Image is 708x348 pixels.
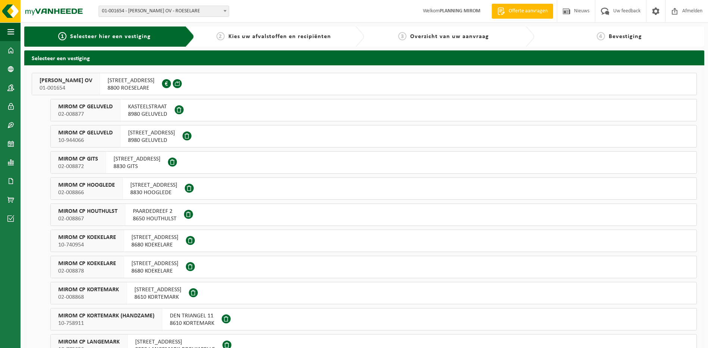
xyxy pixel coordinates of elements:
span: 01-001654 - MIROM ROESELARE OV - ROESELARE [99,6,229,16]
button: MIROM CP HOUTHULST 02-008867 PAARDEDREEF 28650 HOUTHULST [50,203,697,226]
button: MIROM CP KORTEMARK 02-008868 [STREET_ADDRESS]8610 KORTEMARK [50,282,697,304]
span: 02-008866 [58,189,115,196]
span: 3 [398,32,406,40]
span: 10-740954 [58,241,116,249]
button: MIROM CP KORTEMARK (HANDZAME) 10-758911 DEN TRIANGEL 118610 KORTEMARK [50,308,697,330]
span: MIROM CP HOOGLEDE [58,181,115,189]
span: 02-008868 [58,293,119,301]
span: 8610 KORTEMARK [134,293,181,301]
span: 02-008872 [58,163,98,170]
span: [STREET_ADDRESS] [135,338,215,346]
span: MIROM CP GITS [58,155,98,163]
span: [STREET_ADDRESS] [107,77,155,84]
span: PAARDEDREEF 2 [133,208,177,215]
span: MIROM CP HOUTHULST [58,208,118,215]
span: DEN TRIANGEL 11 [170,312,214,320]
span: MIROM CP GELUVELD [58,129,113,137]
span: 4 [597,32,605,40]
button: MIROM CP KOEKELARE 10-740954 [STREET_ADDRESS]8680 KOEKELARE [50,230,697,252]
button: MIROM CP KOEKELARE 02-008878 [STREET_ADDRESS]8680 KOEKELARE [50,256,697,278]
span: 02-008878 [58,267,116,275]
span: [STREET_ADDRESS] [130,181,177,189]
button: MIROM CP HOOGLEDE 02-008866 [STREET_ADDRESS]8830 HOOGLEDE [50,177,697,200]
span: [STREET_ADDRESS] [134,286,181,293]
span: MIROM CP KOEKELARE [58,260,116,267]
span: 8830 GITS [113,163,160,170]
span: Offerte aanvragen [507,7,549,15]
span: 8800 ROESELARE [107,84,155,92]
span: MIROM CP GELUVELD [58,103,113,111]
span: 1 [58,32,66,40]
span: KASTEELSTRAAT [128,103,167,111]
span: 10-758911 [58,320,155,327]
h2: Selecteer een vestiging [24,50,704,65]
span: [STREET_ADDRESS] [131,260,178,267]
span: 02-008867 [58,215,118,223]
span: 8610 KORTEMARK [170,320,214,327]
span: 8980 GELUVELD [128,137,175,144]
span: MIROM CP KORTEMARK (HANDZAME) [58,312,155,320]
span: Kies uw afvalstoffen en recipiënten [228,34,331,40]
a: Offerte aanvragen [492,4,553,19]
span: Overzicht van uw aanvraag [410,34,489,40]
span: 02-008877 [58,111,113,118]
span: MIROM CP KORTEMARK [58,286,119,293]
span: 01-001654 [40,84,92,92]
span: MIROM CP KOEKELARE [58,234,116,241]
button: MIROM CP GITS 02-008872 [STREET_ADDRESS]8830 GITS [50,151,697,174]
span: 8830 HOOGLEDE [130,189,177,196]
span: Selecteer hier een vestiging [70,34,151,40]
span: 01-001654 - MIROM ROESELARE OV - ROESELARE [99,6,229,17]
span: [STREET_ADDRESS] [113,155,160,163]
span: 10-944066 [58,137,113,144]
span: 8650 HOUTHULST [133,215,177,223]
button: MIROM CP GELUVELD 10-944066 [STREET_ADDRESS]8980 GELUVELD [50,125,697,147]
strong: PLANNING MIROM [440,8,480,14]
button: MIROM CP GELUVELD 02-008877 KASTEELSTRAAT8980 GELUVELD [50,99,697,121]
span: 2 [216,32,225,40]
span: [STREET_ADDRESS] [128,129,175,137]
span: Bevestiging [609,34,642,40]
span: MIROM CP LANGEMARK [58,338,120,346]
span: 8680 KOEKELARE [131,267,178,275]
span: 8980 GELUVELD [128,111,167,118]
span: [STREET_ADDRESS] [131,234,178,241]
span: 8680 KOEKELARE [131,241,178,249]
button: [PERSON_NAME] OV 01-001654 [STREET_ADDRESS]8800 ROESELARE [32,73,697,95]
span: [PERSON_NAME] OV [40,77,92,84]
